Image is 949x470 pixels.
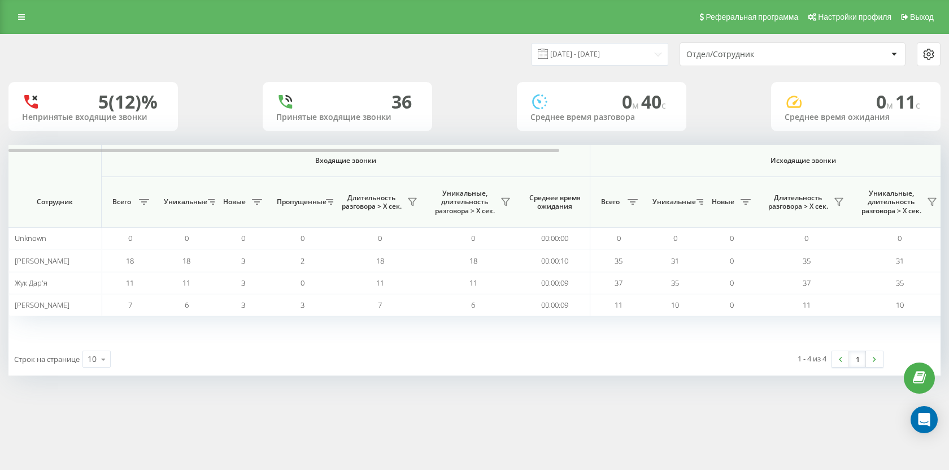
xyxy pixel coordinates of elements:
span: 0 [471,233,475,243]
td: 00:00:09 [520,272,590,294]
span: 0 [128,233,132,243]
div: 10 [88,353,97,365]
td: 00:00:00 [520,227,590,249]
span: c [916,99,920,111]
span: Длительность разговора > Х сек. [765,193,830,211]
span: 11 [895,89,920,114]
span: Unknown [15,233,46,243]
span: 0 [622,89,641,114]
span: 11 [126,278,134,288]
span: 0 [730,233,734,243]
span: 0 [730,256,734,266]
td: 00:00:10 [520,249,590,271]
span: 10 [671,300,679,310]
span: 0 [804,233,808,243]
span: 0 [673,233,677,243]
span: 18 [126,256,134,266]
td: 00:00:09 [520,294,590,316]
div: Отдел/Сотрудник [686,50,821,59]
span: 35 [615,256,622,266]
span: Длительность разговора > Х сек. [339,193,404,211]
span: 35 [671,278,679,288]
span: м [632,99,641,111]
span: 2 [301,256,304,266]
span: 0 [301,233,304,243]
span: 35 [896,278,904,288]
span: 11 [803,300,811,310]
div: 5 (12)% [98,91,158,113]
span: 7 [128,300,132,310]
span: Уникальные, длительность разговора > Х сек. [432,189,497,215]
div: Непринятые входящие звонки [22,113,164,122]
span: c [661,99,666,111]
span: Среднее время ожидания [528,193,581,211]
span: 7 [378,300,382,310]
div: 36 [391,91,412,113]
span: Новые [709,197,737,206]
span: 11 [376,278,384,288]
div: 1 - 4 из 4 [798,353,826,364]
span: 35 [803,256,811,266]
span: Пропущенные [277,197,323,206]
span: 0 [730,300,734,310]
span: 37 [615,278,622,288]
span: Всего [107,197,136,206]
span: 11 [615,300,622,310]
span: 0 [241,233,245,243]
span: 0 [730,278,734,288]
a: 1 [849,351,866,367]
span: 11 [469,278,477,288]
span: Всего [596,197,624,206]
span: Жук Дар'я [15,278,47,288]
span: 0 [617,233,621,243]
span: [PERSON_NAME] [15,300,69,310]
div: Среднее время разговора [530,113,673,122]
span: 0 [378,233,382,243]
span: 31 [896,256,904,266]
span: Новые [220,197,249,206]
span: Уникальные, длительность разговора > Х сек. [859,189,924,215]
span: 3 [241,300,245,310]
span: Уникальные [652,197,693,206]
div: Среднее время ожидания [785,113,927,122]
span: [PERSON_NAME] [15,256,69,266]
span: 0 [876,89,895,114]
span: м [886,99,895,111]
span: 0 [301,278,304,288]
span: 40 [641,89,666,114]
span: Настройки профиля [818,12,891,21]
span: Строк на странице [14,354,80,364]
span: 18 [376,256,384,266]
span: 11 [182,278,190,288]
span: 10 [896,300,904,310]
span: 6 [185,300,189,310]
span: Выход [910,12,934,21]
span: 3 [301,300,304,310]
span: 31 [671,256,679,266]
div: Принятые входящие звонки [276,113,419,122]
span: 37 [803,278,811,288]
span: 0 [185,233,189,243]
span: Уникальные [164,197,204,206]
div: Open Intercom Messenger [911,406,938,433]
span: 3 [241,278,245,288]
span: 18 [469,256,477,266]
span: 3 [241,256,245,266]
span: Сотрудник [18,197,92,206]
span: Входящие звонки [131,156,560,165]
span: 18 [182,256,190,266]
span: 0 [898,233,902,243]
span: 6 [471,300,475,310]
span: Реферальная программа [706,12,798,21]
